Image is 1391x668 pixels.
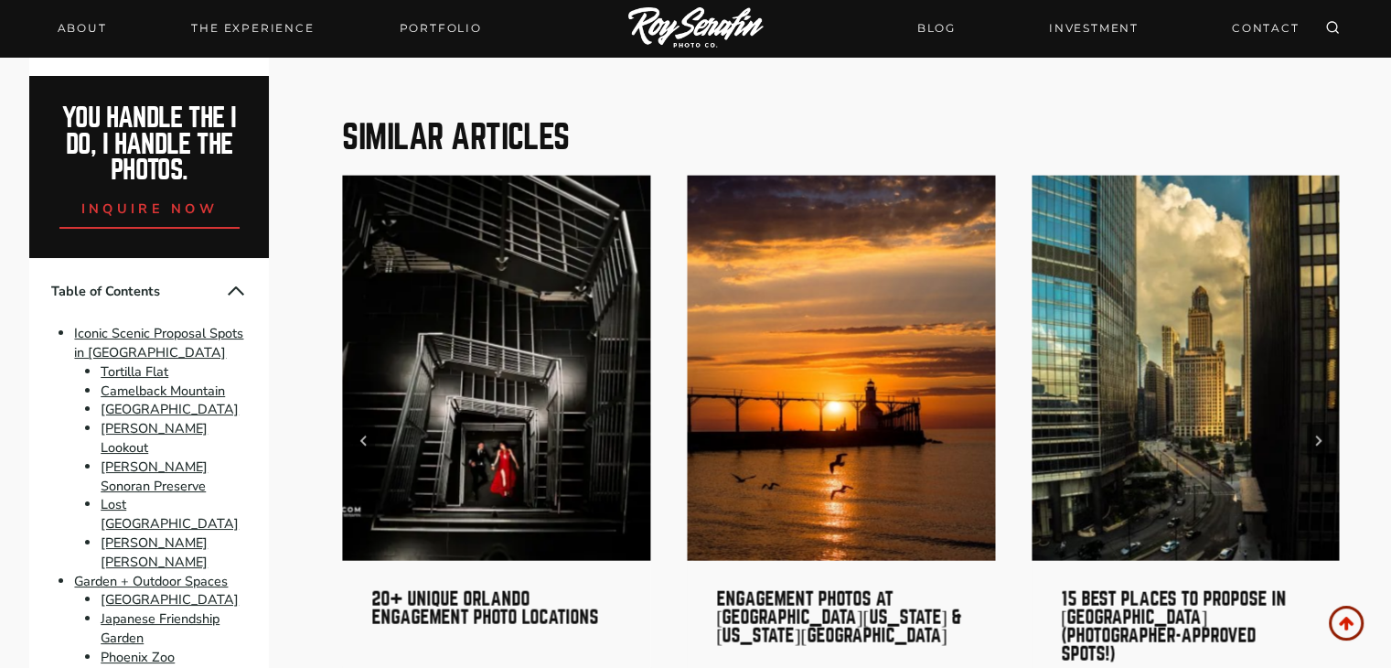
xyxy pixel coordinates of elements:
[101,418,208,456] a: [PERSON_NAME] Lookout
[74,323,243,361] a: Iconic Scenic Proposal Spots in [GEOGRAPHIC_DATA]
[388,16,492,41] a: Portfolio
[353,425,375,458] button: Go to last slide
[101,609,219,646] a: Japanese Friendship Garden
[1221,12,1311,44] a: CONTACT
[342,176,650,561] a: Couple in formal attire, holding hands and posing on a spiral staircase with modern metal railing...
[906,12,967,44] a: BLOG
[101,400,239,418] a: [GEOGRAPHIC_DATA]
[101,361,168,380] a: Tortilla Flat
[1307,425,1329,458] button: Next
[371,589,598,627] a: 20+ Unique Orlando Engagement Photo Locations
[906,12,1311,44] nav: Secondary Navigation
[101,381,225,399] a: Camelback Mountain
[687,176,995,561] img: Engagement Photos at Old Michigan City Lighthouse & Washington Park Beach 27
[1038,12,1150,44] a: INVESTMENT
[1329,606,1364,641] a: Scroll to top
[1032,176,1340,561] a: City skyline view featuring modern glass buildings and a historic tower under a cloudy sky. The i...
[101,457,208,494] a: [PERSON_NAME] Sonoran Preserve
[101,495,239,533] a: Lost [GEOGRAPHIC_DATA]
[101,533,208,570] a: [PERSON_NAME] [PERSON_NAME]
[1061,589,1286,663] a: 15 Best Places to Propose in [GEOGRAPHIC_DATA] (Photographer-Approved Spots!)
[225,279,247,301] button: Collapse Table of Contents
[687,176,995,561] a: Sunset over a tranquil lake with a silhouette of a lighthouse and pier. Seagulls fly over the wat...
[180,16,325,41] a: THE EXPERIENCE
[47,16,493,41] nav: Primary Navigation
[51,281,225,300] span: Table of Contents
[342,176,650,561] img: 20+ Unique Orlando Engagement Photo Locations 26
[81,199,219,217] span: inquire now
[1032,176,1340,561] img: 15 Best Places to Propose in Chicago (Photographer-Approved Spots!) 28
[74,571,228,589] a: Garden + Outdoor Spaces
[101,590,239,609] a: [GEOGRAPHIC_DATA]
[1320,16,1345,41] button: View Search Form
[49,104,250,183] h2: You handle the i do, I handle the photos.
[628,7,764,50] img: Logo of Roy Serafin Photo Co., featuring stylized text in white on a light background, representi...
[342,121,1339,154] h2: Similar Articles
[59,183,241,228] a: inquire now
[101,647,175,665] a: Phoenix Zoo
[716,589,962,645] a: Engagement Photos at [GEOGRAPHIC_DATA][US_STATE] & [US_STATE][GEOGRAPHIC_DATA]
[47,16,118,41] a: About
